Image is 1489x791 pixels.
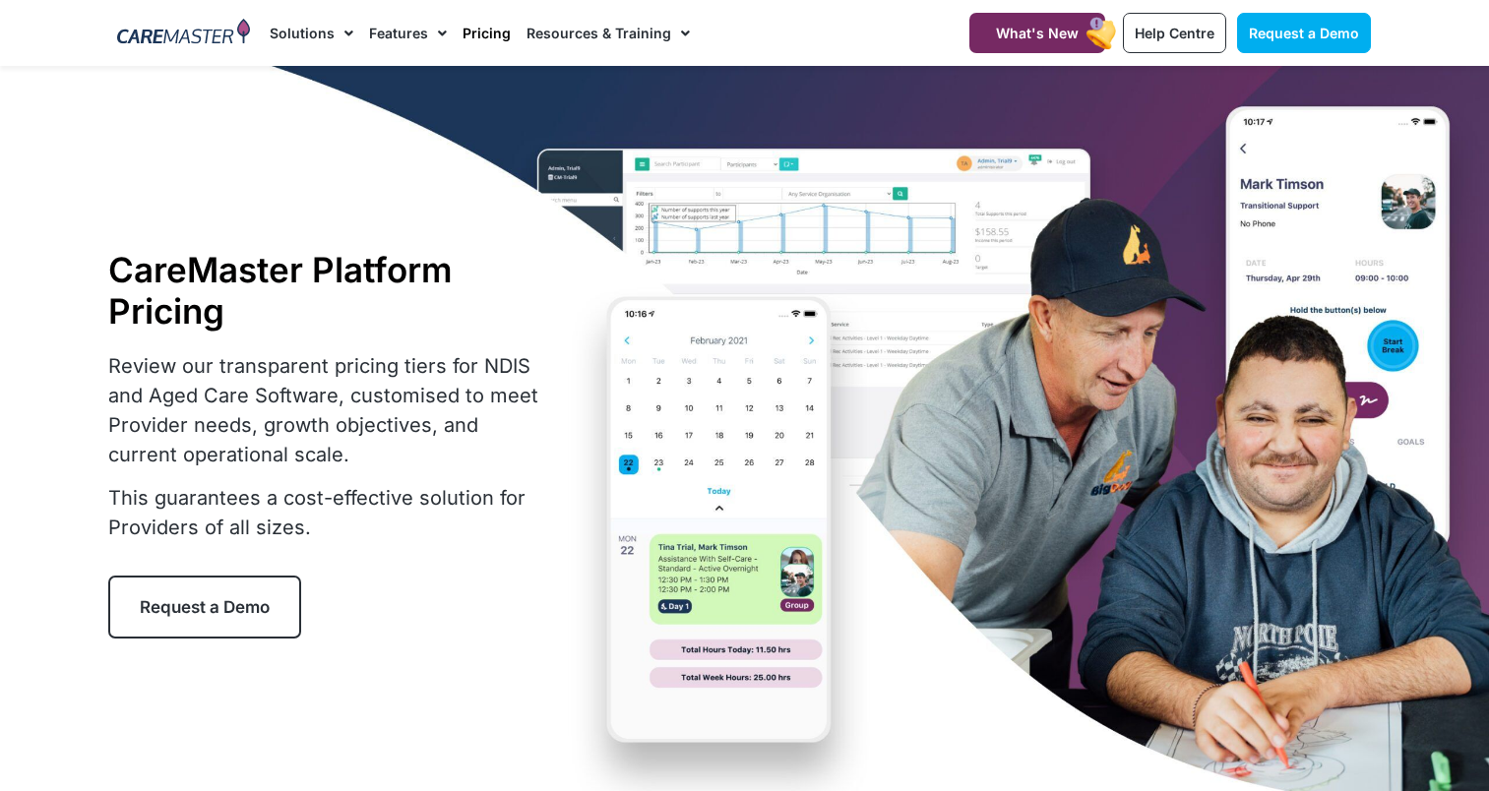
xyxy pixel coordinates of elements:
span: Help Centre [1135,25,1214,41]
a: Request a Demo [108,576,301,639]
h1: CareMaster Platform Pricing [108,249,551,332]
img: CareMaster Logo [117,19,250,48]
a: What's New [969,13,1105,53]
span: Request a Demo [1249,25,1359,41]
a: Help Centre [1123,13,1226,53]
span: Request a Demo [140,597,270,617]
p: This guarantees a cost-effective solution for Providers of all sizes. [108,483,551,542]
a: Request a Demo [1237,13,1371,53]
span: What's New [996,25,1079,41]
p: Review our transparent pricing tiers for NDIS and Aged Care Software, customised to meet Provider... [108,351,551,469]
